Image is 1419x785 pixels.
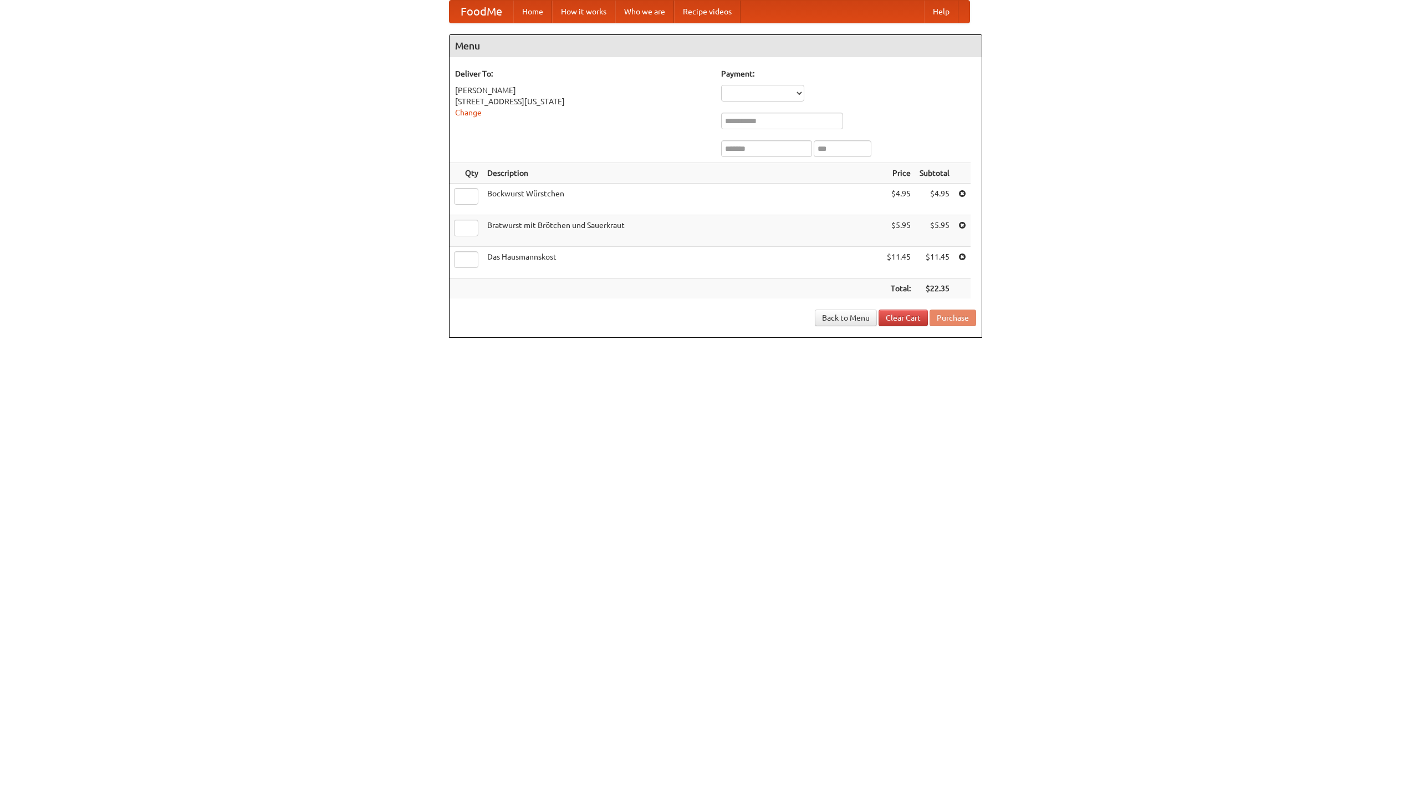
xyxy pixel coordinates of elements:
[483,163,882,184] th: Description
[483,247,882,278] td: Das Hausmannskost
[882,215,915,247] td: $5.95
[882,184,915,215] td: $4.95
[882,278,915,299] th: Total:
[455,108,482,117] a: Change
[455,68,710,79] h5: Deliver To:
[450,163,483,184] th: Qty
[930,310,976,326] button: Purchase
[915,278,954,299] th: $22.35
[915,163,954,184] th: Subtotal
[882,247,915,278] td: $11.45
[450,1,513,23] a: FoodMe
[721,68,976,79] h5: Payment:
[483,184,882,215] td: Bockwurst Würstchen
[674,1,741,23] a: Recipe videos
[882,163,915,184] th: Price
[924,1,958,23] a: Help
[513,1,552,23] a: Home
[615,1,674,23] a: Who we are
[552,1,615,23] a: How it works
[815,310,877,326] a: Back to Menu
[455,85,710,96] div: [PERSON_NAME]
[450,35,982,57] h4: Menu
[483,215,882,247] td: Bratwurst mit Brötchen und Sauerkraut
[915,184,954,215] td: $4.95
[915,247,954,278] td: $11.45
[455,96,710,107] div: [STREET_ADDRESS][US_STATE]
[915,215,954,247] td: $5.95
[879,310,928,326] a: Clear Cart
